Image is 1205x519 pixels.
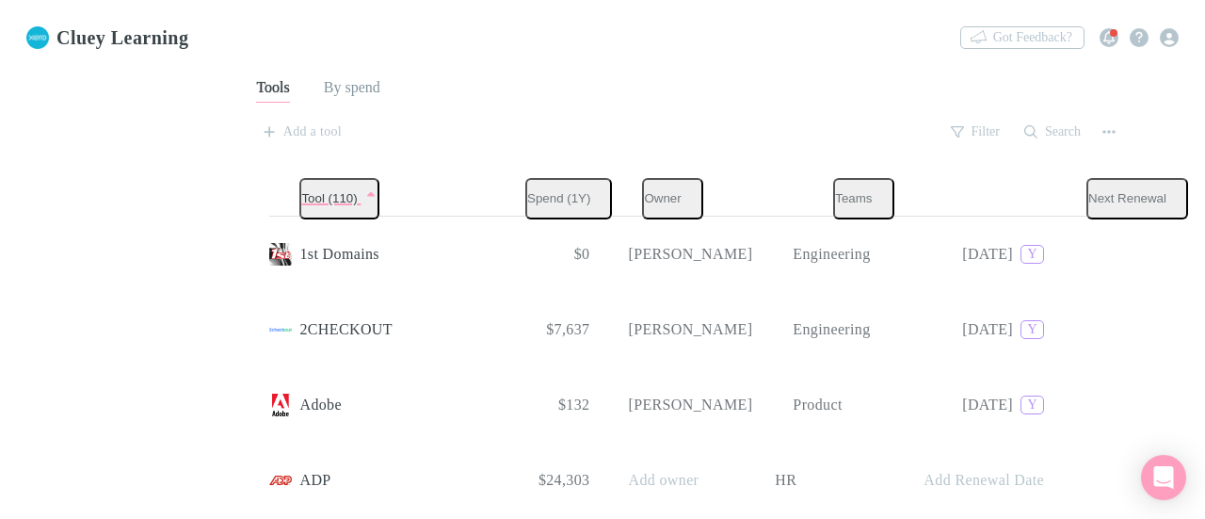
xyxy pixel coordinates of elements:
[478,217,601,292] div: $0
[642,178,702,219] button: Owner
[478,292,601,367] div: $7,637
[1028,397,1037,414] span: Y
[269,469,292,492] img: ADP's Logo
[763,465,893,495] button: HR
[775,469,796,492] div: HR
[917,315,1056,345] button: [DATE]Y
[15,15,200,60] a: Cluey Learning
[780,315,902,345] button: Engineering
[299,217,379,292] span: 1st Domains
[299,178,378,219] button: Tool (110)
[962,394,1013,416] p: [DATE]
[793,394,842,416] div: Product
[256,78,289,103] span: Tools
[833,178,893,219] button: Teams
[616,315,764,345] button: [PERSON_NAME]
[1141,455,1186,500] div: Open Intercom Messenger
[911,465,1056,495] button: Add Renewal Date
[628,469,734,492] div: Add owner
[780,390,902,420] button: Product
[616,465,747,495] button: Add owner
[26,26,49,49] img: Cluey Learning's Logo
[962,243,1013,266] p: [DATE]
[941,121,1011,143] button: Filter
[269,243,292,266] img: 1st Domains's Logo
[478,443,601,518] div: $24,303
[1015,121,1092,143] button: Search
[525,178,612,219] button: Spend (1Y)
[478,367,601,443] div: $132
[793,243,870,266] div: Engineering
[628,394,752,416] div: [PERSON_NAME]
[1028,321,1037,338] span: Y
[283,121,342,143] div: Add a tool
[299,443,330,518] span: ADP
[628,318,752,341] div: [PERSON_NAME]
[628,243,752,266] div: [PERSON_NAME]
[780,239,902,269] button: Engineering
[269,394,292,416] img: Adobe Acrobat DC's Logo
[917,239,1056,269] button: [DATE]Y
[254,117,353,147] button: Add a tool
[299,292,392,367] span: 2CHECKOUT
[962,318,1013,341] p: [DATE]
[793,318,870,341] div: Engineering
[1028,246,1037,263] span: Y
[1086,178,1188,219] button: Next Renewal
[616,390,764,420] button: [PERSON_NAME]
[269,318,292,341] img: 2CHECKOUT's Logo
[616,239,764,269] button: [PERSON_NAME]
[917,390,1056,420] button: [DATE]Y
[56,26,188,49] h3: Cluey Learning
[324,78,380,103] span: By spend
[960,26,1084,49] button: Got Feedback?
[299,367,342,443] span: Adobe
